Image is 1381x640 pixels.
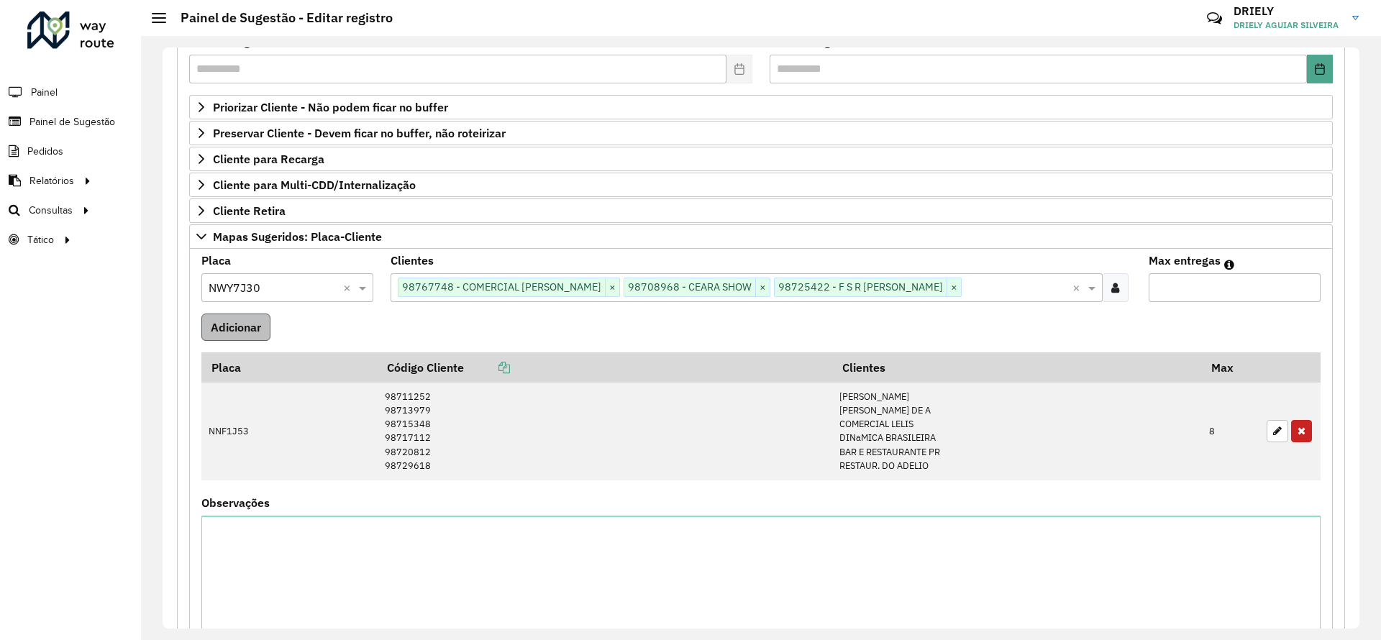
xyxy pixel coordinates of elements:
[189,121,1333,145] a: Preservar Cliente - Devem ficar no buffer, não roteirizar
[213,101,448,113] span: Priorizar Cliente - Não podem ficar no buffer
[775,278,947,296] span: 98725422 - F S R [PERSON_NAME]
[605,279,619,296] span: ×
[1224,259,1234,270] em: Máximo de clientes que serão colocados na mesma rota com os clientes informados
[213,127,506,139] span: Preservar Cliente - Devem ficar no buffer, não roteirizar
[832,383,1202,480] td: [PERSON_NAME] [PERSON_NAME] DE A COMERCIAL LELIS DINaMICA BRASILEIRA BAR E RESTAURANTE PR RESTAUR...
[189,198,1333,223] a: Cliente Retira
[213,205,286,216] span: Cliente Retira
[1234,4,1341,18] h3: DRIELY
[464,360,510,375] a: Copiar
[213,231,382,242] span: Mapas Sugeridos: Placa-Cliente
[166,10,393,26] h2: Painel de Sugestão - Editar registro
[1202,352,1259,383] th: Max
[31,85,58,100] span: Painel
[343,279,355,296] span: Clear all
[1149,252,1221,269] label: Max entregas
[391,252,434,269] label: Clientes
[947,279,961,296] span: ×
[213,153,324,165] span: Cliente para Recarga
[189,147,1333,171] a: Cliente para Recarga
[201,383,377,480] td: NNF1J53
[377,352,832,383] th: Código Cliente
[27,144,63,159] span: Pedidos
[832,352,1202,383] th: Clientes
[201,314,270,341] button: Adicionar
[189,224,1333,249] a: Mapas Sugeridos: Placa-Cliente
[189,173,1333,197] a: Cliente para Multi-CDD/Internalização
[398,278,605,296] span: 98767748 - COMERCIAL [PERSON_NAME]
[1202,383,1259,480] td: 8
[1072,279,1085,296] span: Clear all
[29,114,115,129] span: Painel de Sugestão
[29,203,73,218] span: Consultas
[624,278,755,296] span: 98708968 - CEARA SHOW
[377,383,832,480] td: 98711252 98713979 98715348 98717112 98720812 98729618
[189,95,1333,119] a: Priorizar Cliente - Não podem ficar no buffer
[213,179,416,191] span: Cliente para Multi-CDD/Internalização
[201,252,231,269] label: Placa
[29,173,74,188] span: Relatórios
[201,352,377,383] th: Placa
[27,232,54,247] span: Tático
[1199,3,1230,34] a: Contato Rápido
[1234,19,1341,32] span: DRIELY AGUIAR SILVEIRA
[755,279,770,296] span: ×
[201,494,270,511] label: Observações
[1307,55,1333,83] button: Choose Date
